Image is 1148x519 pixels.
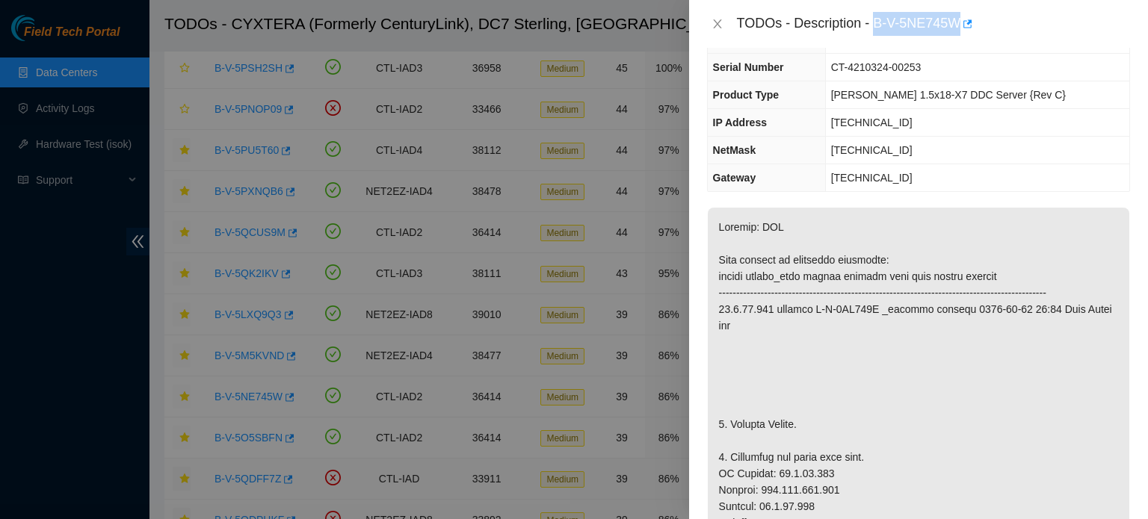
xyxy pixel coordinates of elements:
[713,61,784,73] span: Serial Number
[831,61,922,73] span: CT-4210324-00253
[831,116,913,128] span: [TECHNICAL_ID]
[713,172,756,184] span: Gateway
[707,17,728,31] button: Close
[713,116,767,128] span: IP Address
[713,89,779,101] span: Product Type
[831,89,1066,101] span: [PERSON_NAME] 1.5x18-X7 DDC Server {Rev C}
[831,172,913,184] span: [TECHNICAL_ID]
[831,144,913,156] span: [TECHNICAL_ID]
[737,12,1130,36] div: TODOs - Description - B-V-5NE745W
[713,144,756,156] span: NetMask
[712,18,723,30] span: close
